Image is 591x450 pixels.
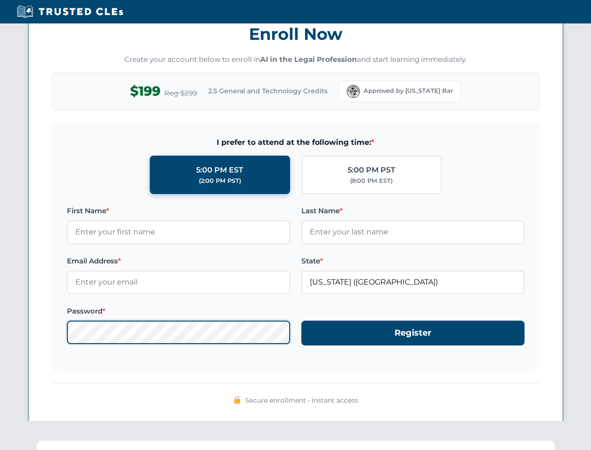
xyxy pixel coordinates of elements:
[301,205,525,217] label: Last Name
[67,270,290,294] input: Enter your email
[52,19,540,49] h3: Enroll Now
[52,54,540,65] p: Create your account below to enroll in and start learning immediately.
[199,176,241,186] div: (2:00 PM PST)
[364,86,453,96] span: Approved by [US_STATE] Bar
[245,395,358,405] span: Secure enrollment • Instant access
[196,164,243,176] div: 5:00 PM EST
[301,220,525,244] input: Enter your last name
[67,205,290,217] label: First Name
[348,164,395,176] div: 5:00 PM PST
[67,306,290,317] label: Password
[233,396,241,404] img: 🔒
[67,220,290,244] input: Enter your first name
[260,55,357,64] strong: AI in the Legal Profession
[14,5,126,19] img: Trusted CLEs
[67,136,525,149] span: I prefer to attend at the following time:
[67,255,290,267] label: Email Address
[301,321,525,345] button: Register
[347,85,360,98] img: Florida Bar
[350,176,393,186] div: (8:00 PM EST)
[164,88,197,99] span: Reg $299
[301,255,525,267] label: State
[301,270,525,294] input: Florida (FL)
[208,86,328,96] span: 2.5 General and Technology Credits
[130,81,161,102] span: $199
